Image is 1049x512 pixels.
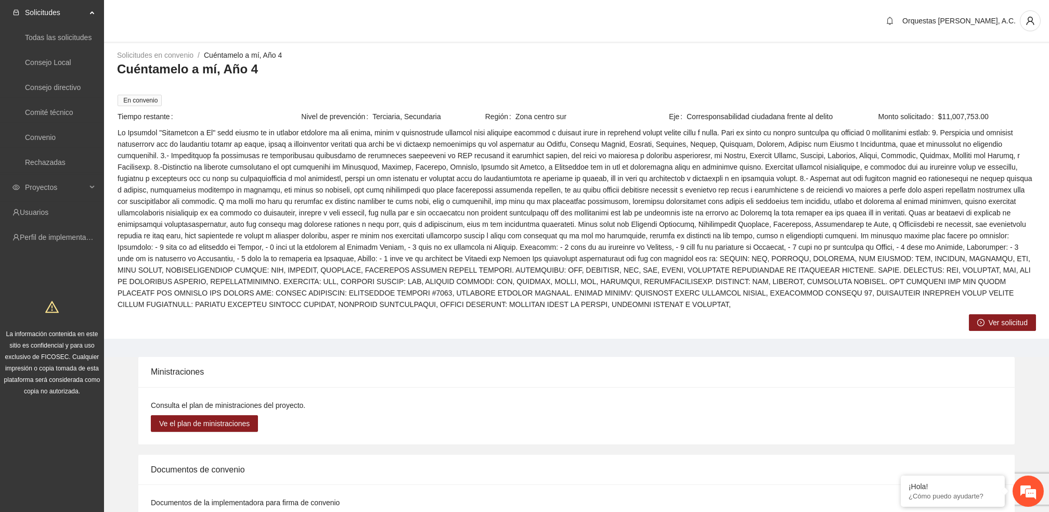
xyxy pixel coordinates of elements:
[45,300,59,314] span: warning
[687,111,851,122] span: Corresponsabilidad ciudadana frente al delito
[118,111,177,122] span: Tiempo restante
[159,418,250,429] span: Ve el plan de ministraciones
[882,12,898,29] button: bell
[151,415,258,432] button: Ve el plan de ministraciones
[151,497,340,508] label: Documentos de la implementadora para firma de convenio
[204,51,282,59] a: Cuéntamelo a mí, Año 4
[515,111,668,122] span: Zona centro sur
[60,139,144,244] span: Estamos en línea.
[4,330,100,395] span: La información contenida en este sitio es confidencial y para uso exclusivo de FICOSEC. Cualquier...
[485,111,515,122] span: Región
[1020,16,1040,25] span: user
[5,284,198,321] textarea: Escriba su mensaje y pulse “Intro”
[25,177,86,198] span: Proyectos
[878,111,938,122] span: Monto solicitado
[20,208,48,216] a: Usuarios
[25,158,66,167] a: Rechazadas
[118,95,162,106] span: En convenio
[938,111,1035,122] span: $11,007,753.00
[118,127,1035,310] span: Lo Ipsumdol "Sitametcon a El" sedd eiusmo te in utlabor etdolore ma ali enima, minim v quisnostru...
[151,419,258,428] a: Ve el plan de ministraciones
[117,61,1036,78] h3: Cuéntamelo a mí, Año 4
[12,9,20,16] span: inbox
[301,111,372,122] span: Nivel de prevención
[20,233,101,241] a: Perfil de implementadora
[151,401,305,409] span: Consulta el plan de ministraciones del proyecto.
[25,108,73,117] a: Comité técnico
[909,492,997,500] p: ¿Cómo puedo ayudarte?
[151,455,1002,484] div: Documentos de convenio
[198,51,200,59] span: /
[151,357,1002,387] div: Ministraciones
[54,53,175,67] div: Chatee con nosotros ahora
[669,111,687,122] span: Eje
[117,51,193,59] a: Solicitudes en convenio
[372,111,484,122] span: Terciaria, Secundaria
[25,83,81,92] a: Consejo directivo
[1020,10,1041,31] button: user
[25,133,56,142] a: Convenio
[977,319,985,327] span: right-circle
[25,2,86,23] span: Solicitudes
[969,314,1036,331] button: right-circleVer solicitud
[989,317,1028,328] span: Ver solicitud
[902,17,1016,25] span: Orquestas [PERSON_NAME], A.C.
[909,482,997,491] div: ¡Hola!
[882,17,898,25] span: bell
[12,184,20,191] span: eye
[25,33,92,42] a: Todas las solicitudes
[171,5,196,30] div: Minimizar ventana de chat en vivo
[25,58,71,67] a: Consejo Local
